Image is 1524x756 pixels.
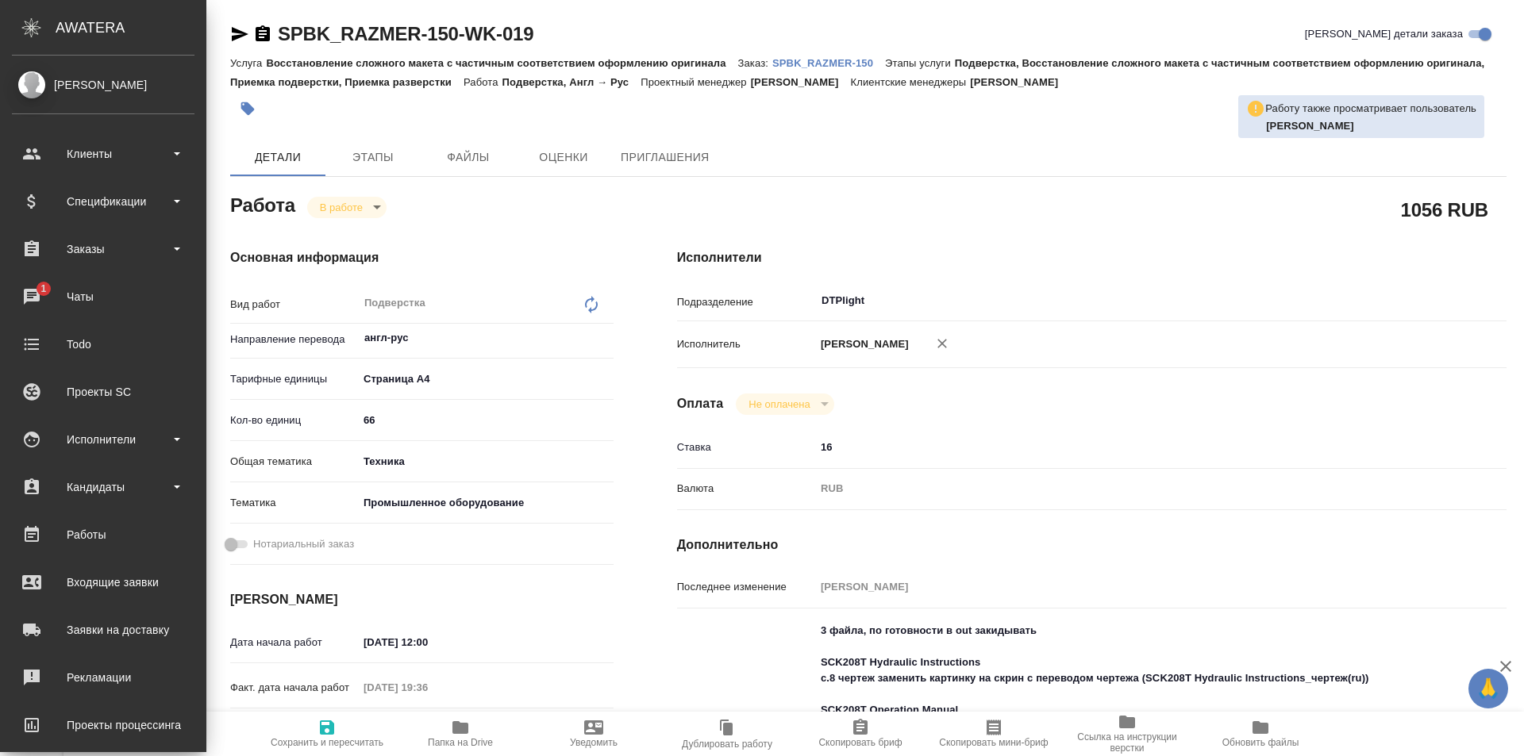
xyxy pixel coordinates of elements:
h4: Исполнители [677,248,1507,267]
span: Нотариальный заказ [253,536,354,552]
button: Скопировать ссылку для ЯМессенджера [230,25,249,44]
div: Рекламации [12,666,194,689]
button: Обновить файлы [1194,712,1327,756]
p: Ставка [677,439,815,455]
div: Клиенты [12,142,194,166]
p: Кол-во единиц [230,413,358,428]
div: В работе [307,197,387,218]
p: Исполнитель [677,336,815,352]
div: Промышленное оборудование [358,489,614,516]
p: Направление перевода [230,332,358,347]
span: Папка на Drive [428,737,493,748]
p: Услуга [230,57,266,69]
p: SPBK_RAZMER-150 [772,57,885,69]
div: Исполнители [12,428,194,451]
h4: Дополнительно [677,535,1507,555]
div: Спецификации [12,190,194,213]
h4: [PERSON_NAME] [230,590,614,609]
span: Ссылка на инструкции верстки [1070,731,1184,754]
p: Петрова Валерия [1266,118,1476,134]
span: Скопировать мини-бриф [939,737,1048,748]
button: Дублировать работу [660,712,794,756]
span: Приглашения [621,148,710,167]
h4: Основная информация [230,248,614,267]
p: Восстановление сложного макета с частичным соответствием оформлению оригинала [266,57,737,69]
span: Оценки [525,148,602,167]
p: Валюта [677,481,815,497]
div: Проекты SC [12,380,194,404]
span: Этапы [335,148,411,167]
a: SPBK_RAZMER-150 [772,56,885,69]
button: В работе [315,201,368,214]
div: RUB [815,475,1437,502]
p: Последнее изменение [677,579,815,595]
a: Заявки на доставку [4,610,202,650]
input: ✎ Введи что-нибудь [815,436,1437,459]
input: ✎ Введи что-нибудь [358,631,497,654]
p: Вид работ [230,297,358,313]
div: В работе [736,393,833,415]
button: Скопировать бриф [794,712,927,756]
span: 1 [31,281,56,297]
p: Работа [464,76,502,88]
h4: Оплата [677,394,724,413]
span: Дублировать работу [682,739,772,750]
button: Скопировать ссылку [253,25,272,44]
a: Входящие заявки [4,562,202,602]
div: Кандидаты [12,475,194,499]
span: Детали [240,148,316,167]
p: [PERSON_NAME] [815,336,909,352]
p: Дата начала работ [230,635,358,650]
a: Рекламации [4,658,202,697]
button: Ссылка на инструкции верстки [1060,712,1194,756]
p: Работу также просматривает пользователь [1265,101,1476,117]
p: Тарифные единицы [230,371,358,387]
a: Проекты SC [4,372,202,412]
div: Входящие заявки [12,570,194,594]
h2: Работа [230,190,295,218]
a: SPBK_RAZMER-150-WK-019 [278,23,533,44]
p: Заказ: [738,57,772,69]
button: Сохранить и пересчитать [260,712,394,756]
div: Техника [358,448,614,475]
input: Пустое поле [358,676,497,699]
button: Удалить исполнителя [925,326,960,361]
span: Обновить файлы [1222,737,1299,748]
div: Чаты [12,285,194,309]
input: Пустое поле [815,575,1437,598]
a: Todo [4,324,202,364]
button: Уведомить [527,712,660,756]
p: Клиентские менеджеры [851,76,971,88]
div: AWATERA [56,12,206,44]
span: Уведомить [570,737,618,748]
button: Open [1429,299,1432,302]
div: Заказы [12,237,194,261]
span: Файлы [430,148,506,167]
button: Папка на Drive [394,712,527,756]
p: Подразделение [677,294,815,310]
span: Скопировать бриф [818,737,902,748]
span: [PERSON_NAME] детали заказа [1305,26,1463,42]
div: Заявки на доставку [12,618,194,642]
p: Тематика [230,495,358,511]
button: 🙏 [1468,669,1508,708]
span: Сохранить и пересчитать [271,737,383,748]
a: Работы [4,515,202,555]
a: 1Чаты [4,277,202,317]
input: ✎ Введи что-нибудь [358,409,614,432]
p: [PERSON_NAME] [970,76,1070,88]
p: Этапы услуги [885,57,955,69]
button: Open [605,336,608,340]
p: Подверстка, Англ → Рус [502,76,641,88]
a: Проекты процессинга [4,705,202,745]
b: [PERSON_NAME] [1266,120,1354,132]
div: Страница А4 [358,366,614,393]
button: Добавить тэг [230,91,265,126]
p: Проектный менеджер [641,76,750,88]
span: 🙏 [1475,672,1502,705]
div: Todo [12,332,194,356]
p: Общая тематика [230,454,358,470]
button: Скопировать мини-бриф [927,712,1060,756]
h2: 1056 RUB [1401,196,1488,223]
div: [PERSON_NAME] [12,76,194,94]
